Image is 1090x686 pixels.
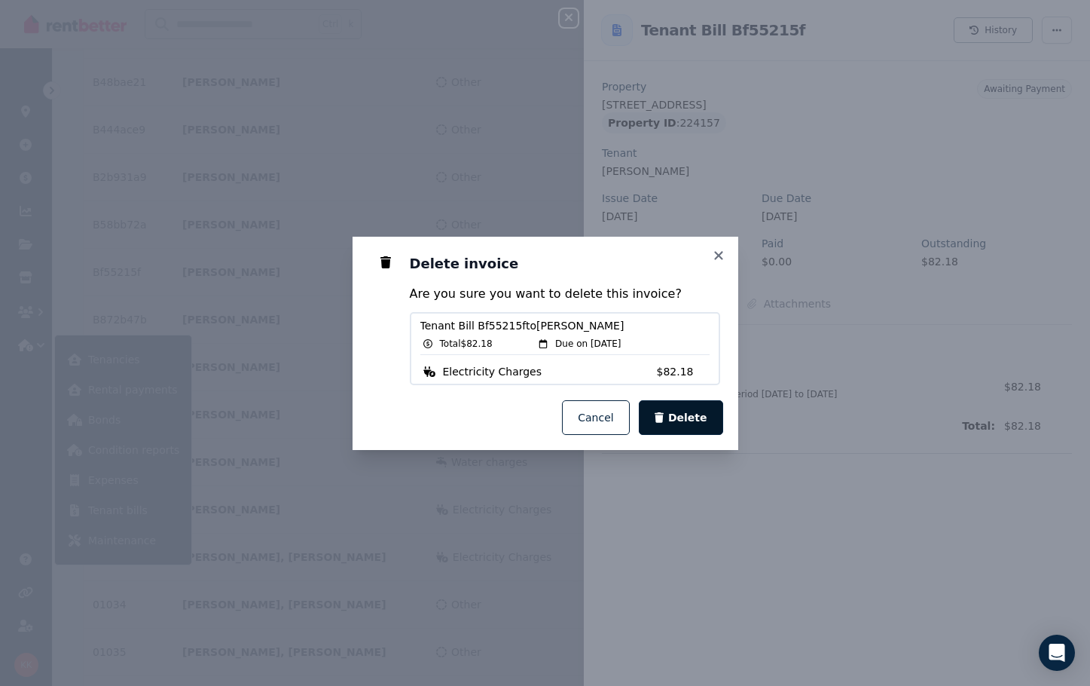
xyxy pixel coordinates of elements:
span: $82.18 [657,364,710,379]
div: Open Intercom Messenger [1039,635,1075,671]
button: Delete [639,400,723,435]
button: Cancel [562,400,629,435]
span: Total $82.18 [440,338,493,350]
span: Tenant Bill Bf55215f to [PERSON_NAME] [420,318,710,333]
span: Due on [DATE] [555,338,621,350]
p: Are you sure you want to delete this invoice? [410,285,720,303]
h3: Delete invoice [410,255,720,273]
span: Delete [668,410,707,425]
span: Electricity Charges [443,364,542,379]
